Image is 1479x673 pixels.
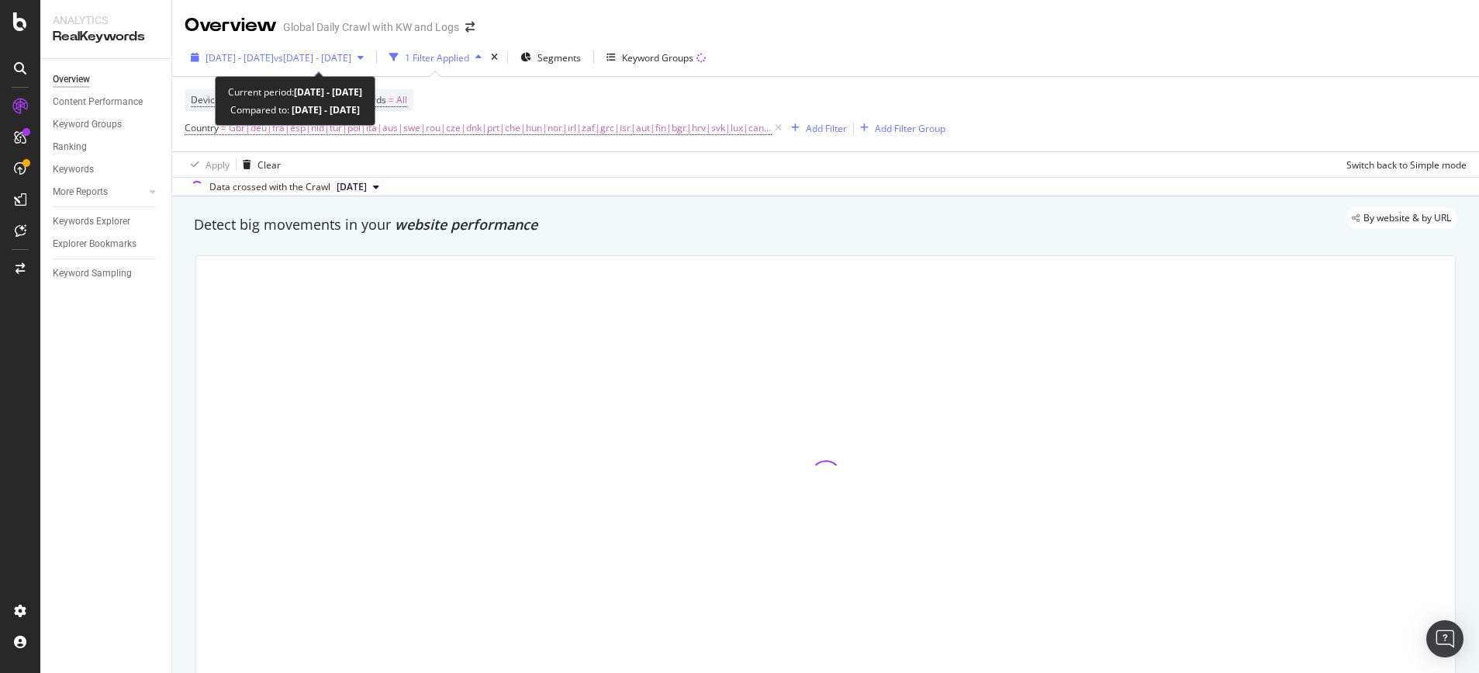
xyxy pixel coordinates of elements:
div: Clear [257,158,281,172]
div: Keyword Groups [53,116,122,133]
button: Clear [237,152,281,177]
button: Add Filter [785,119,847,137]
button: [DATE] [330,178,385,196]
button: 1 Filter Applied [383,45,488,70]
div: Current period: [228,83,362,101]
div: Apply [206,158,230,172]
b: [DATE] - [DATE] [289,103,360,116]
div: Open Intercom Messenger [1426,620,1463,657]
div: Ranking [53,139,87,155]
div: legacy label [1346,207,1457,229]
span: Country [185,121,219,134]
button: Apply [185,152,230,177]
div: Analytics [53,12,159,28]
span: 2023 Nov. 22nd [337,180,367,194]
div: Explorer Bookmarks [53,236,136,252]
span: = [389,93,394,106]
div: Add Filter [806,122,847,135]
span: Device [191,93,220,106]
a: Keyword Groups [53,116,161,133]
div: times [488,50,501,65]
a: Overview [53,71,161,88]
a: Content Performance [53,94,161,110]
div: RealKeywords [53,28,159,46]
div: Keywords Explorer [53,213,130,230]
div: Overview [53,71,90,88]
button: [DATE] - [DATE]vs[DATE] - [DATE] [185,45,370,70]
button: Segments [514,45,587,70]
span: [DATE] - [DATE] [206,51,274,64]
a: Keywords Explorer [53,213,161,230]
a: Explorer Bookmarks [53,236,161,252]
div: Data crossed with the Crawl [209,180,330,194]
span: Segments [537,51,581,64]
div: More Reports [53,184,108,200]
a: Ranking [53,139,161,155]
span: vs [DATE] - [DATE] [274,51,351,64]
b: [DATE] - [DATE] [294,85,362,99]
div: 1 Filter Applied [405,51,469,64]
div: Keywords [53,161,94,178]
div: arrow-right-arrow-left [465,22,475,33]
button: Switch back to Simple mode [1340,152,1467,177]
div: Compared to: [230,101,360,119]
a: Keywords [53,161,161,178]
div: Switch back to Simple mode [1346,158,1467,172]
span: Gbr|deu|fra|esp|nld|tur|pol|ita|aus|swe|rou|cze|dnk|prt|che|hun|nor|irl|zaf|grc|isr|aut|fin|bgr|h... [229,117,772,139]
div: Add Filter Group [875,122,945,135]
div: Content Performance [53,94,143,110]
div: Global Daily Crawl with KW and Logs [283,19,459,35]
button: Keyword Groups [600,45,712,70]
a: More Reports [53,184,145,200]
span: By website & by URL [1363,213,1451,223]
div: Keyword Groups [622,51,693,64]
div: Overview [185,12,277,39]
button: Add Filter Group [854,119,945,137]
span: = [221,121,226,134]
a: Keyword Sampling [53,265,161,282]
span: All [396,89,407,111]
div: Keyword Sampling [53,265,132,282]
